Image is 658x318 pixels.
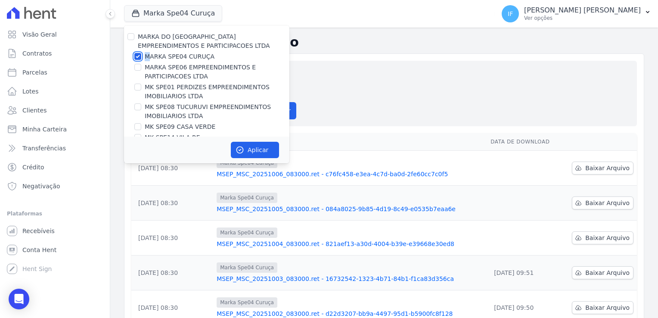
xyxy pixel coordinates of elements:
[145,103,289,121] label: MK SPE08 TUCURUVI EMPREENDIMENTOS IMOBILIARIOS LTDA
[22,125,67,134] span: Minha Carteira
[145,52,214,61] label: MARKA SPE04 CURUÇA
[3,222,106,240] a: Recebíveis
[22,144,66,153] span: Transferências
[7,209,103,219] div: Plataformas
[217,274,484,283] a: MSEP_MSC_20251003_083000.ret - 16732542-1323-4b71-84b1-f1ca83d356ca
[22,227,55,235] span: Recebíveis
[22,163,44,171] span: Crédito
[495,2,658,26] button: IF [PERSON_NAME] [PERSON_NAME] Ver opções
[3,26,106,43] a: Visão Geral
[217,297,277,308] span: Marka Spe04 Curuça
[145,83,289,101] label: MK SPE01 PERDIZES EMPREENDIMENTOS IMOBILIARIOS LTDA
[3,83,106,100] a: Lotes
[572,162,633,175] a: Baixar Arquivo
[487,133,561,151] th: Data de Download
[124,5,222,22] button: Marka Spe04 Curuça
[22,182,60,190] span: Negativação
[145,63,289,81] label: MARKA SPE06 EMPREENDIMENTOS E PARTICIPACOES LTDA
[3,178,106,195] a: Negativação
[131,186,213,221] td: [DATE] 08:30
[585,303,630,312] span: Baixar Arquivo
[131,221,213,256] td: [DATE] 08:30
[217,309,484,318] a: MSEP_MSC_20251002_083000.ret - d22d3207-bb9a-4497-95d1-b5900fc8f128
[213,133,487,151] th: Arquivo
[3,241,106,259] a: Conta Hent
[22,68,47,77] span: Parcelas
[572,266,633,279] a: Baixar Arquivo
[3,64,106,81] a: Parcelas
[3,140,106,157] a: Transferências
[131,151,213,186] td: [DATE] 08:30
[145,122,215,131] label: MK SPE09 CASA VERDE
[524,15,641,22] p: Ver opções
[572,196,633,209] a: Baixar Arquivo
[217,170,484,178] a: MSEP_MSC_20251006_083000.ret - c76fc458-e3ea-4c7d-ba0d-2fe60cc7c0f5
[3,102,106,119] a: Clientes
[22,49,52,58] span: Contratos
[22,106,47,115] span: Clientes
[217,205,484,213] a: MSEP_MSC_20251005_083000.ret - 084a8025-9b85-4d19-8c49-e0535b7eaa6e
[487,256,561,290] td: [DATE] 09:51
[217,240,484,248] a: MSEP_MSC_20251004_083000.ret - 821aef13-a30d-4004-b39e-e39668e30ed8
[524,6,641,15] p: [PERSON_NAME] [PERSON_NAME]
[145,133,200,142] label: MK SPE14 VILA RE
[3,159,106,176] a: Crédito
[585,234,630,242] span: Baixar Arquivo
[124,34,644,50] h2: Exportações de Retorno
[22,87,39,96] span: Lotes
[22,30,57,39] span: Visão Geral
[572,231,633,244] a: Baixar Arquivo
[3,45,106,62] a: Contratos
[231,142,279,158] button: Aplicar
[508,11,513,17] span: IF
[9,289,29,309] div: Open Intercom Messenger
[217,262,277,273] span: Marka Spe04 Curuça
[585,164,630,172] span: Baixar Arquivo
[22,246,56,254] span: Conta Hent
[131,256,213,290] td: [DATE] 08:30
[3,121,106,138] a: Minha Carteira
[217,193,277,203] span: Marka Spe04 Curuça
[585,268,630,277] span: Baixar Arquivo
[217,228,277,238] span: Marka Spe04 Curuça
[585,199,630,207] span: Baixar Arquivo
[138,33,270,49] label: MARKA DO [GEOGRAPHIC_DATA] EMPREENDIMENTOS E PARTICIPACOES LTDA
[572,301,633,314] a: Baixar Arquivo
